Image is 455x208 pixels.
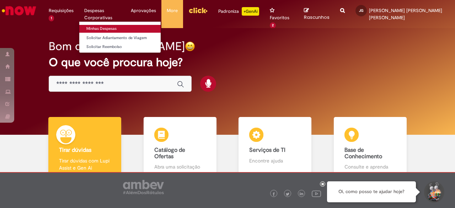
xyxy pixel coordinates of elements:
div: Oi, como posso te ajudar hoje? [327,181,416,202]
span: Favoritos [270,14,289,21]
a: Minhas Despesas [79,25,161,33]
ul: Despesas Corporativas [79,21,161,53]
a: Serviços de TI Encontre ajuda [227,117,323,178]
p: Tirar dúvidas com Lupi Assist e Gen Ai [59,157,111,171]
img: happy-face.png [185,41,195,52]
span: JG [359,8,363,13]
a: Solicitar Adiantamento de Viagem [79,34,161,42]
span: Requisições [49,7,74,14]
img: ServiceNow [1,4,37,18]
a: Base de Conhecimento Consulte e aprenda [323,117,418,178]
p: Encontre ajuda [249,157,301,164]
span: Despesas Corporativas [84,7,121,21]
a: Tirar dúvidas Tirar dúvidas com Lupi Assist e Gen Ai [37,117,133,178]
h2: O que você procura hoje? [49,56,406,69]
div: Padroniza [218,7,259,16]
p: Consulte e aprenda [344,163,396,170]
img: logo_footer_facebook.png [272,192,275,196]
span: 2 [270,22,276,28]
a: Solicitar Reembolso [79,43,161,51]
b: Serviços de TI [249,146,285,154]
b: Tirar dúvidas [59,146,91,154]
b: Catálogo de Ofertas [154,146,185,160]
span: 1 [49,15,54,21]
span: Rascunhos [304,14,330,21]
a: Rascunhos [304,7,330,21]
b: Base de Conhecimento [344,146,382,160]
img: logo_footer_linkedin.png [300,192,303,196]
button: Iniciar Conversa de Suporte [423,181,444,203]
img: logo_footer_twitter.png [286,192,289,196]
span: Aprovações [131,7,156,14]
p: +GenAi [242,7,259,16]
img: click_logo_yellow_360x200.png [188,5,208,16]
p: Abra uma solicitação [154,163,206,170]
img: logo_footer_youtube.png [312,189,321,198]
img: logo_footer_ambev_rotulo_gray.png [123,180,164,194]
a: Catálogo de Ofertas Abra uma solicitação [133,117,228,178]
span: [PERSON_NAME] [PERSON_NAME] [PERSON_NAME] [369,7,442,21]
h2: Bom dia, [PERSON_NAME] [49,40,185,53]
span: More [167,7,178,14]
